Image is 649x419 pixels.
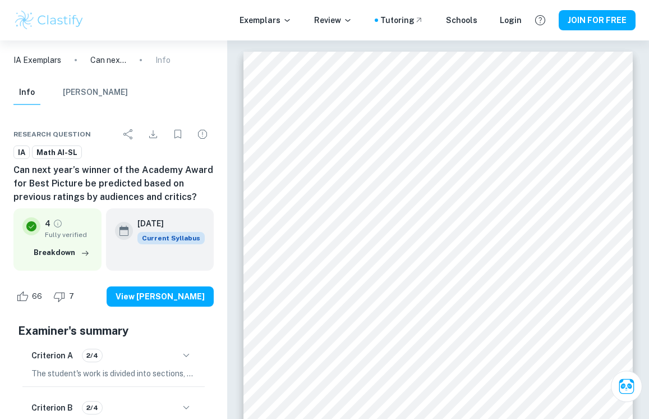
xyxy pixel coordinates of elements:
span: Fully verified [45,230,93,240]
span: 2/4 [82,350,102,361]
div: Share [117,123,140,145]
div: Bookmark [167,123,189,145]
span: IA [14,147,29,158]
p: 4 [45,217,50,230]
button: Info [13,80,40,105]
h6: [DATE] [137,217,196,230]
a: IA Exemplars [13,54,61,66]
a: IA [13,145,30,160]
img: Clastify logo [13,9,85,31]
div: Like [13,288,48,306]
a: Schools [446,14,477,26]
p: Info [155,54,171,66]
h6: Criterion B [31,402,73,414]
div: This exemplar is based on the current syllabus. Feel free to refer to it for inspiration/ideas wh... [137,232,205,244]
a: Math AI-SL [32,145,82,160]
h6: Criterion A [31,349,73,362]
h5: Examiner's summary [18,322,209,339]
h6: Can next year’s winner of the Academy Award for Best Picture be predicted based on previous ratin... [13,163,214,204]
div: Download [142,123,164,145]
a: Login [500,14,522,26]
p: Review [314,14,352,26]
button: Ask Clai [611,371,642,402]
div: Dislike [50,288,80,306]
button: JOIN FOR FREE [559,10,636,30]
button: Breakdown [31,244,93,261]
button: [PERSON_NAME] [63,80,128,105]
span: 7 [63,291,80,302]
span: Current Syllabus [137,232,205,244]
p: Can next year’s winner of the Academy Award for Best Picture be predicted based on previous ratin... [90,54,126,66]
p: The student's work is divided into sections, but the division lacks clarity, as it should be into... [31,367,196,380]
span: 2/4 [82,403,102,413]
span: Research question [13,129,91,139]
a: Tutoring [380,14,424,26]
div: Report issue [191,123,214,145]
a: Grade fully verified [53,218,63,229]
span: Math AI-SL [33,147,81,158]
p: Exemplars [240,14,292,26]
button: Help and Feedback [531,11,550,30]
button: View [PERSON_NAME] [107,286,214,307]
span: 66 [26,291,48,302]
